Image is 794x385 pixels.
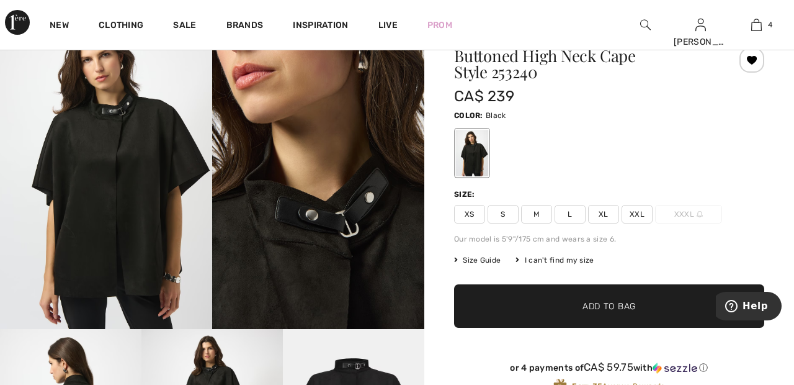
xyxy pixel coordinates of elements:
div: or 4 payments of with [454,361,764,374]
a: Sign In [695,19,706,30]
span: M [521,205,552,224]
span: CA$ 239 [454,88,514,105]
div: [PERSON_NAME] [674,35,728,48]
a: 4 [729,17,783,32]
span: XL [588,205,619,224]
div: or 4 payments ofCA$ 59.75withSezzle Click to learn more about Sezzle [454,361,764,378]
span: L [555,205,586,224]
span: Inspiration [293,20,348,33]
div: I can't find my size [515,255,594,266]
a: Brands [226,20,264,33]
span: 4 [768,19,772,30]
button: Add to Bag [454,284,764,328]
span: XXL [622,205,653,224]
a: Live [378,19,398,32]
img: Buttoned High Neck Cape Style 253240. 2 [212,11,424,329]
img: My Bag [751,17,762,32]
iframe: Opens a widget where you can find more information [716,292,782,323]
span: XXXL [655,205,722,224]
a: Clothing [99,20,143,33]
img: Sezzle [653,363,697,374]
span: Size Guide [454,255,501,266]
span: S [488,205,519,224]
a: Prom [427,19,452,32]
span: Add to Bag [582,300,636,313]
h1: Buttoned High Neck Cape Style 253240 [454,48,713,80]
img: ring-m.svg [697,211,703,217]
span: CA$ 59.75 [584,361,633,373]
img: 1ère Avenue [5,10,30,35]
img: My Info [695,17,706,32]
a: New [50,20,69,33]
span: XS [454,205,485,224]
img: search the website [640,17,651,32]
div: Black [456,130,488,176]
a: Sale [173,20,196,33]
span: Color: [454,111,483,120]
div: Our model is 5'9"/175 cm and wears a size 6. [454,233,764,245]
div: Size: [454,189,478,200]
span: Black [486,111,506,120]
